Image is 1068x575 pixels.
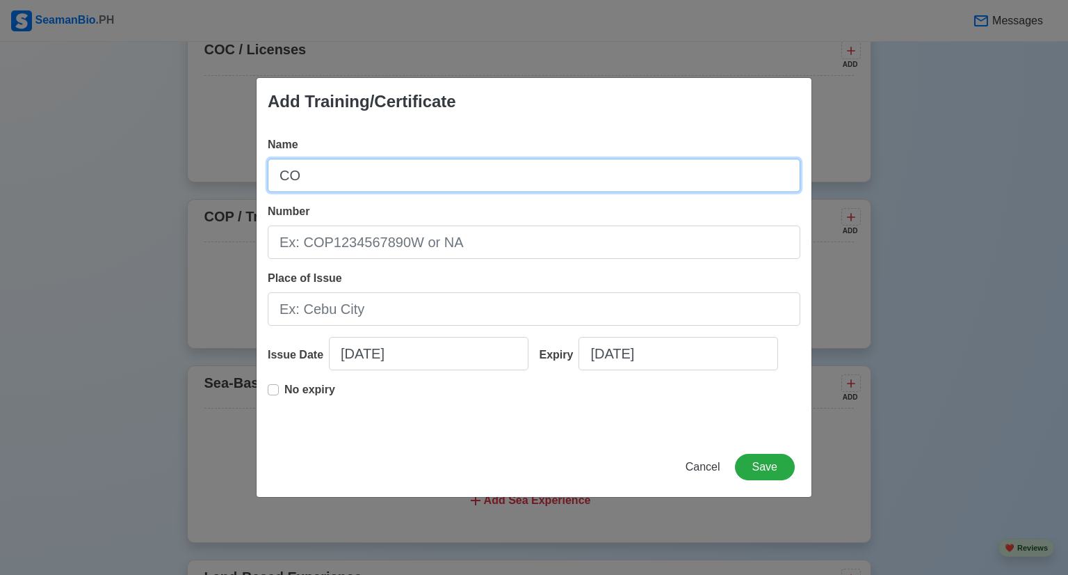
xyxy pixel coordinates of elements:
[268,292,800,326] input: Ex: Cebu City
[268,139,298,150] span: Name
[735,454,795,480] button: Save
[268,89,456,114] div: Add Training/Certificate
[677,454,729,480] button: Cancel
[268,347,329,363] div: Issue Date
[540,347,579,363] div: Expiry
[268,205,309,217] span: Number
[268,159,800,192] input: Ex: COP Medical First Aid (VI/4)
[686,461,720,473] span: Cancel
[268,226,800,259] input: Ex: COP1234567890W or NA
[268,272,342,284] span: Place of Issue
[284,381,335,398] p: No expiry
